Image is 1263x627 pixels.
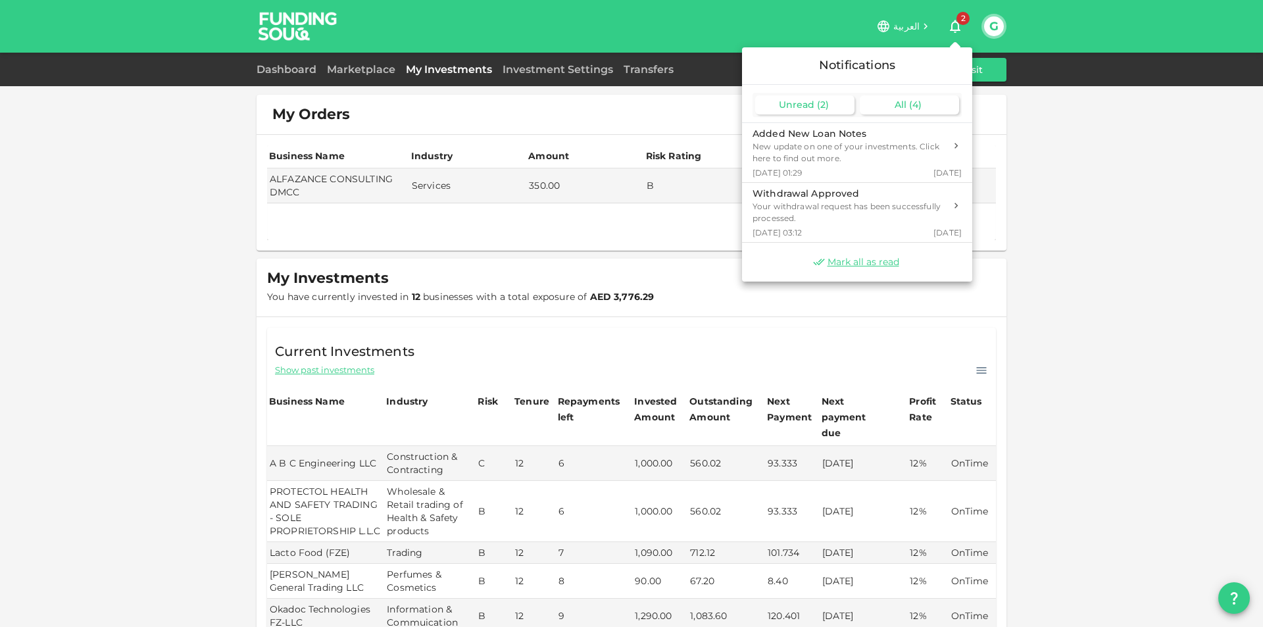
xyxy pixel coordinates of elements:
span: [DATE] [933,227,962,238]
span: Notifications [819,58,895,72]
span: [DATE] 03:12 [753,227,803,238]
span: [DATE] [933,167,962,178]
span: ( 2 ) [817,99,829,111]
span: ( 4 ) [909,99,922,111]
div: Added New Loan Notes [753,127,945,141]
span: Unread [779,99,814,111]
div: New update on one of your investments. Click here to find out more. [753,141,945,164]
span: All [895,99,906,111]
span: [DATE] 01:29 [753,167,803,178]
div: Your withdrawal request has been successfully processed. [753,201,945,224]
span: Mark all as read [828,256,899,268]
div: Withdrawal Approved [753,187,945,201]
